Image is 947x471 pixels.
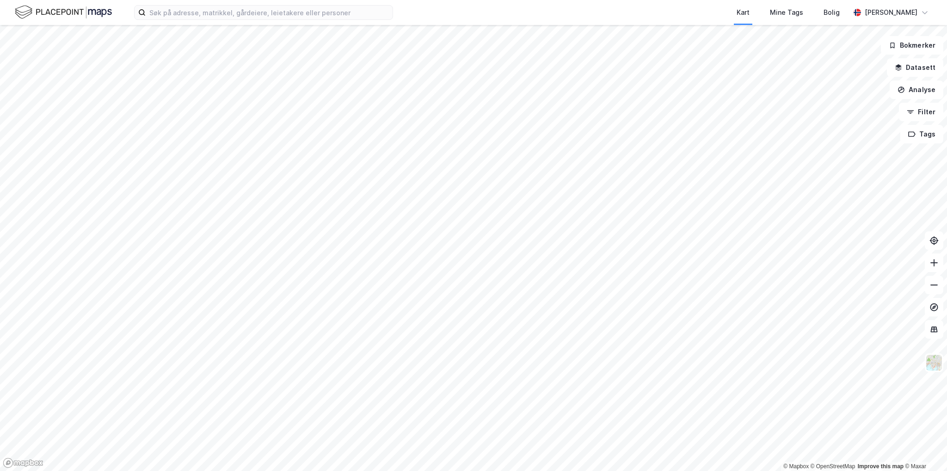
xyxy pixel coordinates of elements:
[901,427,947,471] iframe: Chat Widget
[824,7,840,18] div: Bolig
[770,7,803,18] div: Mine Tags
[865,7,917,18] div: [PERSON_NAME]
[146,6,393,19] input: Søk på adresse, matrikkel, gårdeiere, leietakere eller personer
[15,4,112,20] img: logo.f888ab2527a4732fd821a326f86c7f29.svg
[737,7,750,18] div: Kart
